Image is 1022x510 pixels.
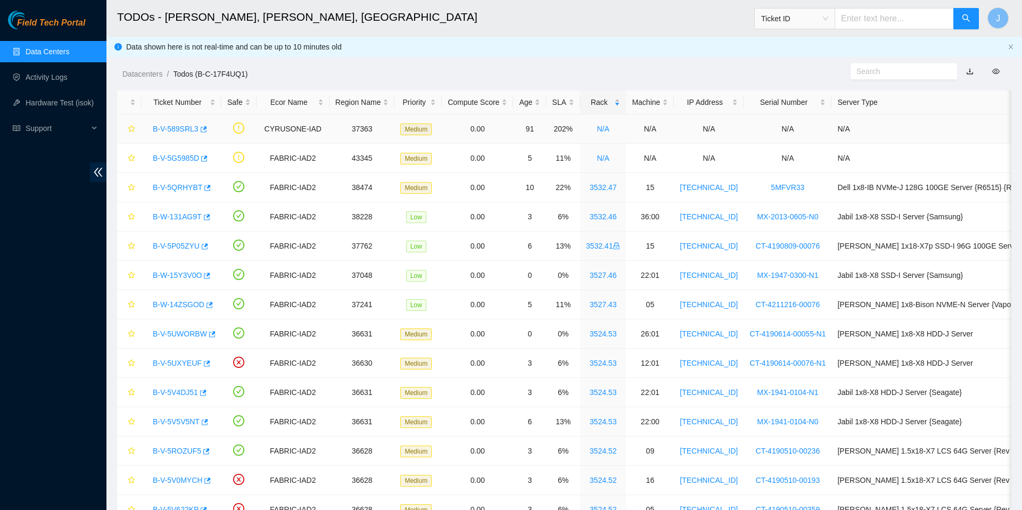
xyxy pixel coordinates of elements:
[257,114,329,144] td: CYRUSONE-IAD
[123,472,136,489] button: star
[400,387,432,399] span: Medium
[233,298,244,309] span: check-circle
[233,240,244,251] span: check-circle
[123,355,136,372] button: star
[680,447,738,455] a: [TECHNICAL_ID]
[513,378,546,407] td: 3
[400,416,432,428] span: Medium
[442,261,513,290] td: 0.00
[442,202,513,232] td: 0.00
[626,202,674,232] td: 36:00
[749,359,826,367] a: CT-4190614-00076-N1
[626,466,674,495] td: 16
[257,173,329,202] td: FABRIC-IAD2
[680,330,738,338] a: [TECHNICAL_ID]
[626,144,674,173] td: N/A
[757,271,818,279] a: MX-1947-0300-N1
[257,319,329,349] td: FABRIC-IAD2
[546,378,580,407] td: 6%
[406,299,426,311] span: Low
[329,114,395,144] td: 37363
[626,261,674,290] td: 22:01
[128,359,135,368] span: star
[26,73,68,81] a: Activity Logs
[987,7,1009,29] button: J
[442,349,513,378] td: 0.00
[128,389,135,397] span: star
[406,241,426,252] span: Low
[257,466,329,495] td: FABRIC-IAD2
[173,70,248,78] a: Todos (B-C-17F4UQ1)
[613,242,620,250] span: lock
[626,378,674,407] td: 22:01
[123,120,136,137] button: star
[546,407,580,437] td: 13%
[257,349,329,378] td: FABRIC-IAD2
[546,202,580,232] td: 6%
[590,417,617,426] a: 3524.53
[626,114,674,144] td: N/A
[128,272,135,280] span: star
[626,349,674,378] td: 12:01
[546,437,580,466] td: 6%
[756,447,820,455] a: CT-4190510-00236
[257,232,329,261] td: FABRIC-IAD2
[442,437,513,466] td: 0.00
[128,213,135,221] span: star
[680,183,738,192] a: [TECHNICAL_ID]
[996,12,1000,25] span: J
[442,407,513,437] td: 0.00
[329,378,395,407] td: 36631
[442,173,513,202] td: 0.00
[513,232,546,261] td: 6
[442,232,513,261] td: 0.00
[400,124,432,135] span: Medium
[329,261,395,290] td: 37048
[128,184,135,192] span: star
[233,327,244,339] span: check-circle
[626,437,674,466] td: 09
[257,261,329,290] td: FABRIC-IAD2
[128,301,135,309] span: star
[257,202,329,232] td: FABRIC-IAD2
[257,437,329,466] td: FABRIC-IAD2
[257,290,329,319] td: FABRIC-IAD2
[513,437,546,466] td: 3
[153,388,198,397] a: B-V-5V4DJ51
[153,242,200,250] a: B-V-5P05ZYU
[953,8,979,29] button: search
[233,122,244,134] span: exclamation-circle
[626,407,674,437] td: 22:00
[674,114,744,144] td: N/A
[153,125,199,133] a: B-V-589SRL3
[257,144,329,173] td: FABRIC-IAD2
[513,290,546,319] td: 5
[128,242,135,251] span: star
[546,232,580,261] td: 13%
[590,359,617,367] a: 3524.53
[761,11,828,27] span: Ticket ID
[13,125,20,132] span: read
[590,447,617,455] a: 3524.52
[400,446,432,457] span: Medium
[590,300,617,309] a: 3527.43
[153,154,199,162] a: B-V-5G5985D
[513,349,546,378] td: 3
[442,319,513,349] td: 0.00
[90,162,106,182] span: double-left
[546,349,580,378] td: 6%
[329,319,395,349] td: 36631
[590,476,617,484] a: 3524.52
[590,271,617,279] a: 3527.46
[153,300,204,309] a: B-W-14ZSGOD
[153,447,201,455] a: B-V-5ROZUF5
[513,202,546,232] td: 3
[958,63,982,80] button: download
[513,261,546,290] td: 0
[406,270,426,282] span: Low
[123,267,136,284] button: star
[8,19,85,33] a: Akamai TechnologiesField Tech Portal
[123,442,136,459] button: star
[128,154,135,163] span: star
[546,466,580,495] td: 6%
